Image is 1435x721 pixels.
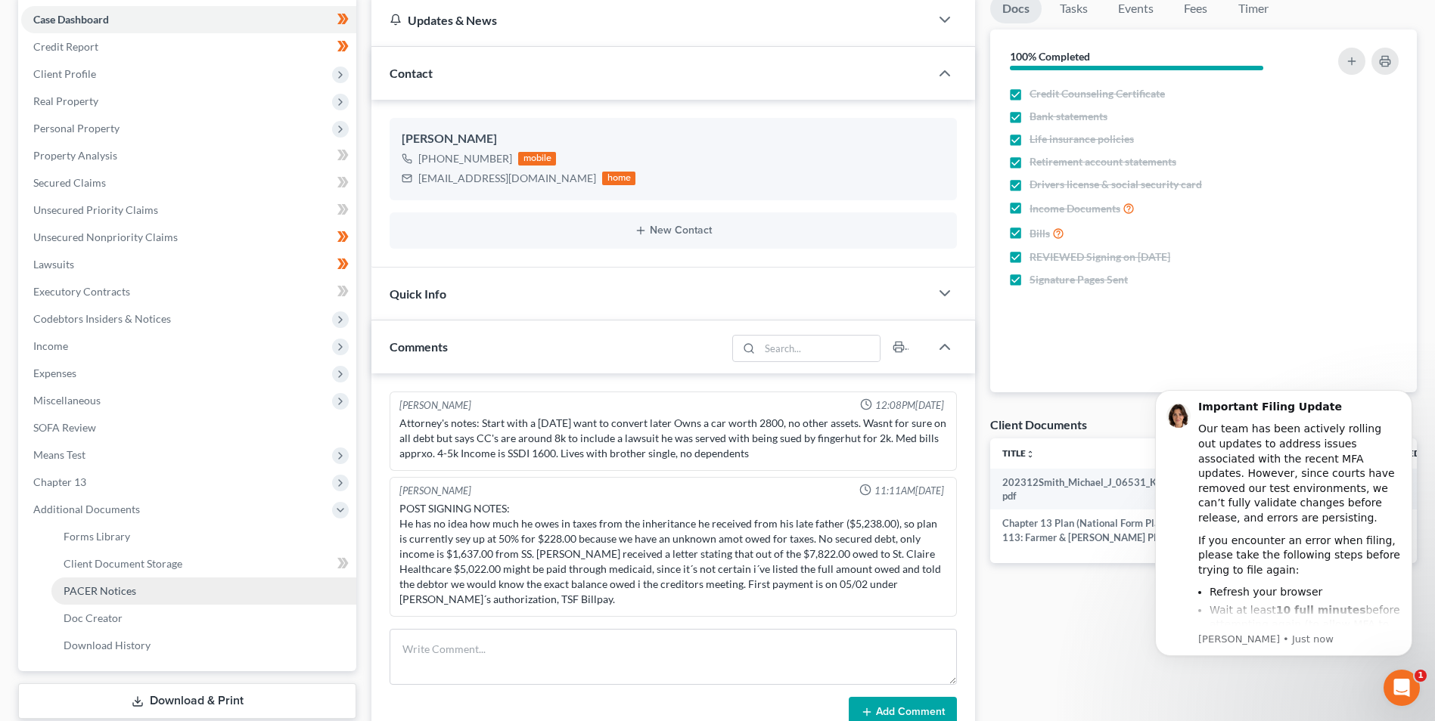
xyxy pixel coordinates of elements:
div: [PERSON_NAME] [399,398,471,413]
span: Drivers license & social security card [1030,177,1202,192]
a: Download History [51,632,356,659]
div: home [602,172,635,185]
a: Doc Creator [51,605,356,632]
a: Forms Library [51,523,356,550]
span: Executory Contracts [33,285,130,298]
span: Life insurance policies [1030,132,1134,147]
div: POST SIGNING NOTES: He has no idea how much he owes in taxes from the inheritance he received fro... [399,501,947,607]
input: Search... [759,336,880,361]
a: Unsecured Priority Claims [21,196,356,224]
div: [PERSON_NAME] [399,484,471,498]
div: Attorney's notes: Start with a [DATE] want to convert later Owns a car worth 2800, no other asset... [399,416,947,461]
div: [PERSON_NAME] [402,130,945,148]
a: Credit Report [21,33,356,60]
span: Real Property [33,94,98,107]
span: Miscellaneous [33,394,101,407]
span: SOFA Review [33,421,96,434]
span: Comments [390,339,448,354]
span: Contact [390,66,433,80]
a: Property Analysis [21,142,356,169]
span: 12:08PM[DATE] [875,398,944,413]
span: Quick Info [390,286,446,301]
span: REVIEWED Signing on [DATE] [1030,249,1170,265]
span: Doc Creator [64,611,123,624]
a: PACER Notices [51,577,356,605]
iframe: Intercom live chat [1384,670,1420,706]
span: 1 [1415,670,1427,682]
span: Additional Documents [33,503,140,515]
span: Personal Property [33,122,120,135]
span: Case Dashboard [33,13,109,26]
span: Credit Report [33,40,98,53]
div: [EMAIL_ADDRESS][DOMAIN_NAME] [418,171,596,186]
iframe: Intercom notifications message [1132,371,1435,713]
div: Client Documents [990,416,1087,432]
a: Unsecured Nonpriority Claims [21,224,356,251]
span: Signature Pages Sent [1030,272,1128,287]
span: Unsecured Priority Claims [33,203,158,216]
span: Income Documents [1030,201,1120,216]
a: SOFA Review [21,414,356,441]
span: Client Profile [33,67,96,80]
button: New Contact [402,224,945,237]
span: Lawsuits [33,258,74,271]
a: Secured Claims [21,169,356,196]
span: PACER Notices [64,584,136,597]
span: Retirement account statements [1030,154,1176,169]
span: Secured Claims [33,176,106,189]
span: Bank statements [1030,109,1107,124]
a: Lawsuits [21,251,356,278]
span: Download History [64,639,151,651]
span: Expenses [33,367,76,379]
span: 11:11AM[DATE] [874,484,944,498]
a: Client Document Storage [51,550,356,577]
span: Income [33,339,68,352]
a: Titleunfold_more [1002,447,1035,459]
span: Client Document Storage [64,557,182,570]
a: Executory Contracts [21,278,356,305]
span: Bills [1030,226,1050,241]
span: Chapter 13 [33,475,86,488]
a: Download & Print [18,683,356,719]
i: unfold_more [1026,450,1035,459]
a: Case Dashboard [21,6,356,33]
div: mobile [518,152,556,166]
span: Means Test [33,448,85,461]
span: Forms Library [64,530,130,543]
div: [PHONE_NUMBER] [418,151,512,166]
span: Unsecured Nonpriority Claims [33,231,178,243]
span: Property Analysis [33,149,117,162]
div: Updates & News [390,12,912,28]
strong: 100% Completed [1010,50,1090,63]
td: 202312Smith_Michael_J_06531_KYW_CC_038051529-pdf [990,469,1266,510]
span: Credit Counseling Certificate [1030,86,1165,101]
span: Codebtors Insiders & Notices [33,312,171,325]
td: Chapter 13 Plan (National Form Plan - Official Form 113: Farmer & [PERSON_NAME] Plan with TFS Bil... [990,509,1266,551]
